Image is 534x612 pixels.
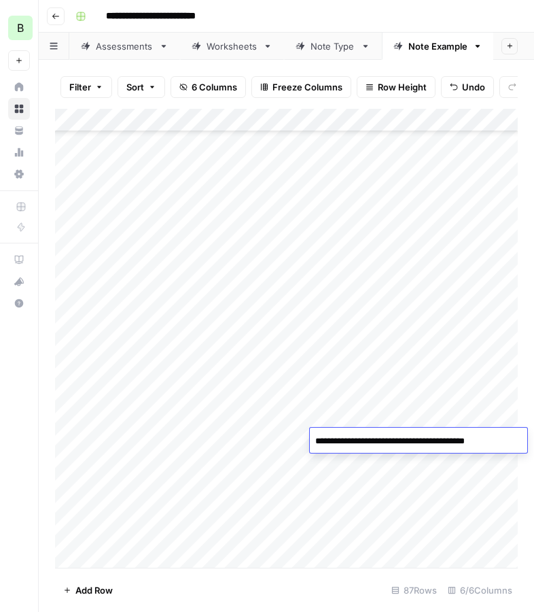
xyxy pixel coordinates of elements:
[118,76,165,98] button: Sort
[8,120,30,141] a: Your Data
[207,39,257,53] div: Worksheets
[442,579,518,601] div: 6/6 Columns
[378,80,427,94] span: Row Height
[8,249,30,271] a: AirOps Academy
[462,80,485,94] span: Undo
[8,292,30,314] button: Help + Support
[8,11,30,45] button: Workspace: Blueprint
[386,579,442,601] div: 87 Rows
[9,271,29,292] div: What's new?
[192,80,237,94] span: 6 Columns
[284,33,382,60] a: Note Type
[8,163,30,185] a: Settings
[55,579,121,601] button: Add Row
[408,39,467,53] div: Note Example
[8,98,30,120] a: Browse
[180,33,284,60] a: Worksheets
[75,583,113,597] span: Add Row
[96,39,154,53] div: Assessments
[272,80,342,94] span: Freeze Columns
[60,76,112,98] button: Filter
[357,76,435,98] button: Row Height
[69,80,91,94] span: Filter
[8,141,30,163] a: Usage
[17,20,24,36] span: B
[441,76,494,98] button: Undo
[8,271,30,292] button: What's new?
[69,33,180,60] a: Assessments
[251,76,351,98] button: Freeze Columns
[171,76,246,98] button: 6 Columns
[382,33,494,60] a: Note Example
[126,80,144,94] span: Sort
[310,39,355,53] div: Note Type
[8,76,30,98] a: Home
